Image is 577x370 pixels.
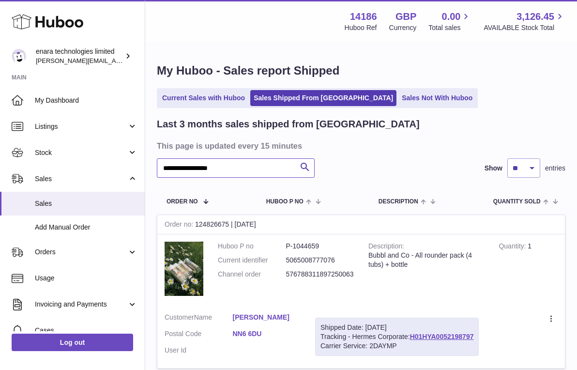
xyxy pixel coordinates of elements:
[165,220,195,231] strong: Order no
[165,346,233,355] dt: User Id
[315,318,479,356] div: Tracking - Hermes Corporate:
[165,329,233,341] dt: Postal Code
[493,199,541,205] span: Quantity Sold
[12,334,133,351] a: Log out
[36,47,123,65] div: enara technologies limited
[35,122,127,131] span: Listings
[218,270,286,279] dt: Channel order
[491,234,565,306] td: 1
[157,118,420,131] h2: Last 3 months sales shipped from [GEOGRAPHIC_DATA]
[398,90,476,106] a: Sales Not With Huboo
[35,326,137,335] span: Cases
[218,256,286,265] dt: Current identifier
[159,90,248,106] a: Current Sales with Huboo
[165,313,233,324] dt: Name
[485,164,502,173] label: Show
[428,10,471,32] a: 0.00 Total sales
[484,23,565,32] span: AVAILABLE Stock Total
[320,323,473,332] div: Shipped Date: [DATE]
[442,10,461,23] span: 0.00
[35,199,137,208] span: Sales
[165,313,194,321] span: Customer
[484,10,565,32] a: 3,126.45 AVAILABLE Stock Total
[345,23,377,32] div: Huboo Ref
[35,300,127,309] span: Invoicing and Payments
[516,10,554,23] span: 3,126.45
[35,96,137,105] span: My Dashboard
[157,215,565,234] div: 124826675 | [DATE]
[379,199,418,205] span: Description
[157,63,565,78] h1: My Huboo - Sales report Shipped
[368,251,484,269] div: Bubbl and Co - All rounder pack (4 tubs) + bottle
[35,247,127,257] span: Orders
[499,242,528,252] strong: Quantity
[545,164,565,173] span: entries
[165,242,203,296] img: 1747331056.jpg
[428,23,471,32] span: Total sales
[35,174,127,184] span: Sales
[286,270,354,279] dd: 576788311897250063
[167,199,198,205] span: Order No
[410,333,474,340] a: H01HYA0052198797
[218,242,286,251] dt: Huboo P no
[35,148,127,157] span: Stock
[35,274,137,283] span: Usage
[286,242,354,251] dd: P-1044659
[395,10,416,23] strong: GBP
[233,329,301,339] a: NN6 6DU
[12,49,26,63] img: Dee@enara.co
[35,223,137,232] span: Add Manual Order
[266,199,304,205] span: Huboo P no
[368,242,404,252] strong: Description
[36,57,194,64] span: [PERSON_NAME][EMAIL_ADDRESS][DOMAIN_NAME]
[286,256,354,265] dd: 5065008777076
[233,313,301,322] a: [PERSON_NAME]
[157,140,563,151] h3: This page is updated every 15 minutes
[320,341,473,351] div: Carrier Service: 2DAYMP
[250,90,396,106] a: Sales Shipped From [GEOGRAPHIC_DATA]
[389,23,417,32] div: Currency
[350,10,377,23] strong: 14186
